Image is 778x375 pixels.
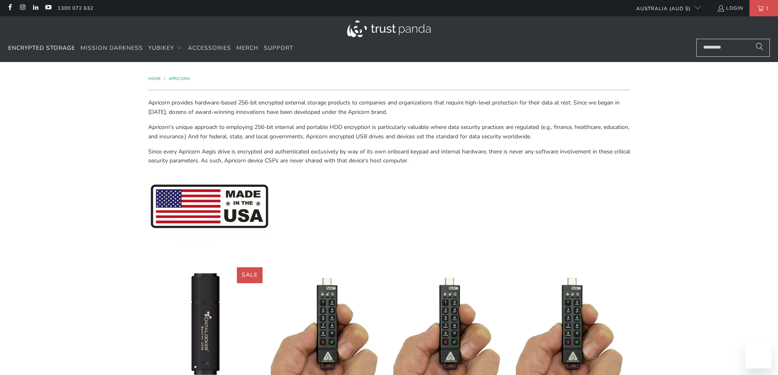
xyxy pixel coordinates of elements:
[164,76,165,82] span: /
[45,5,51,11] a: Trust Panda Australia on YouTube
[58,4,94,13] a: 1300 072 632
[8,44,75,52] span: Encrypted Storage
[80,39,143,58] a: Mission Darkness
[80,44,143,52] span: Mission Darkness
[717,4,743,13] a: Login
[19,5,26,11] a: Trust Panda Australia on Instagram
[236,39,259,58] a: Merch
[32,5,39,11] a: Trust Panda Australia on LinkedIn
[264,44,293,52] span: Support
[347,20,431,37] img: Trust Panda Australia
[148,76,162,82] a: Home
[148,39,183,58] summary: YubiKey
[169,76,190,82] a: Apricorn
[188,39,231,58] a: Accessories
[8,39,75,58] a: Encrypted Storage
[148,99,620,115] span: Apricorn provides hardware-based 256-bit encrypted external storage products to companies and org...
[242,271,258,279] span: Sale
[148,76,161,82] span: Home
[148,123,629,140] span: Apricorn’s unique approach to employing 256-bit internal and portable HDD encryption is particula...
[6,5,13,11] a: Trust Panda Australia on Facebook
[745,342,771,368] iframe: Button to launch messaging window
[236,44,259,52] span: Merch
[8,39,293,58] nav: Translation missing: en.navigation.header.main_nav
[148,44,174,52] span: YubiKey
[148,148,630,164] span: Since every Apricorn Aegis drive is encrypted and authenticated exclusively by way of its own onb...
[188,44,231,52] span: Accessories
[749,39,770,57] button: Search
[264,39,293,58] a: Support
[696,39,770,57] input: Search...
